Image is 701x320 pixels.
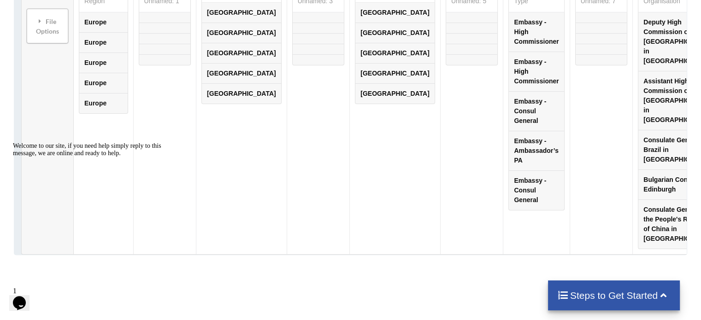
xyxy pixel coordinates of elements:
td: [GEOGRAPHIC_DATA] [202,63,281,83]
td: [GEOGRAPHIC_DATA] [355,43,435,63]
td: Europe [79,32,128,52]
td: Embassy - High Commissioner [509,12,564,52]
iframe: chat widget [9,139,175,279]
td: Europe [79,52,128,73]
td: [GEOGRAPHIC_DATA] [202,23,281,43]
td: [GEOGRAPHIC_DATA] [355,83,435,104]
div: Welcome to our site, if you need help simply reply to this message, we are online and ready to help. [4,4,170,18]
div: File Options [29,12,65,41]
td: Embassy - Consul General [509,91,564,131]
h4: Steps to Get Started [557,290,671,301]
td: Embassy - Consul General [509,170,564,210]
td: Embassy - Ambassador’s PA [509,131,564,170]
span: Welcome to our site, if you need help simply reply to this message, we are online and ready to help. [4,4,152,18]
td: [GEOGRAPHIC_DATA] [355,63,435,83]
td: Europe [79,12,128,32]
td: Europe [79,73,128,93]
iframe: chat widget [9,283,39,311]
td: [GEOGRAPHIC_DATA] [202,43,281,63]
td: Europe [79,93,128,113]
td: [GEOGRAPHIC_DATA] [355,23,435,43]
td: Embassy - High Commissioner [509,52,564,91]
td: [GEOGRAPHIC_DATA] [202,3,281,23]
td: [GEOGRAPHIC_DATA] [202,83,281,104]
td: [GEOGRAPHIC_DATA] [355,3,435,23]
